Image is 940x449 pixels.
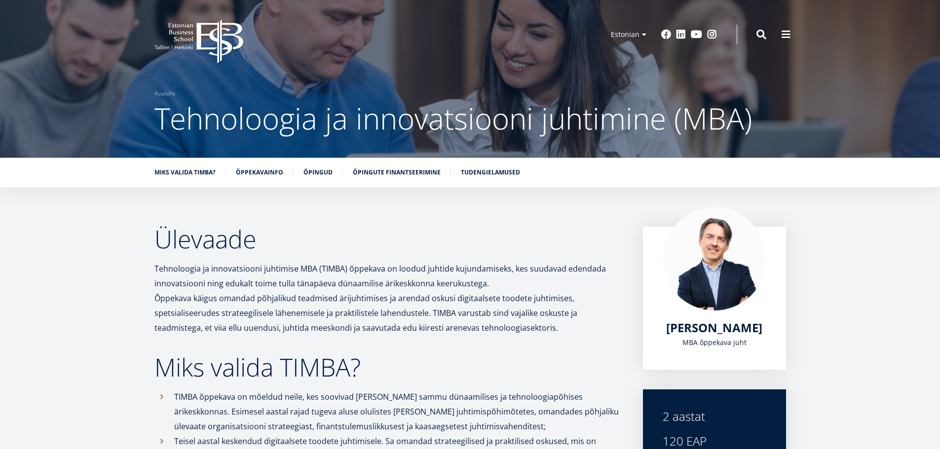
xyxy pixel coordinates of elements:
[236,168,283,177] a: Õppekavainfo
[663,409,766,424] div: 2 aastat
[154,98,752,138] span: Tehnoloogia ja innovatsiooni juhtimine (MBA)
[666,319,762,336] span: [PERSON_NAME]
[154,261,623,335] p: Tehnoloogia ja innovatsiooni juhtimise MBA (TIMBA) õppekava on loodud juhtide kujundamiseks, kes ...
[154,227,623,251] h2: Ülevaade
[174,389,623,434] p: TIMBA õppekava on mõeldud neile, kes soovivad [PERSON_NAME] sammu dünaamilises ja tehnoloogiapõhi...
[461,168,520,177] a: Tudengielamused
[353,168,441,177] a: Õpingute finantseerimine
[707,30,717,39] a: Instagram
[303,168,333,177] a: Õpingud
[661,30,671,39] a: Facebook
[691,30,702,39] a: Youtube
[154,168,216,177] a: Miks valida TIMBA?
[663,434,766,449] div: 120 EAP
[666,320,762,335] a: [PERSON_NAME]
[663,335,766,350] div: MBA õppekava juht
[676,30,686,39] a: Linkedin
[663,207,766,311] img: Marko Rillo
[154,89,175,99] a: Avaleht
[154,355,623,380] h2: Miks valida TIMBA?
